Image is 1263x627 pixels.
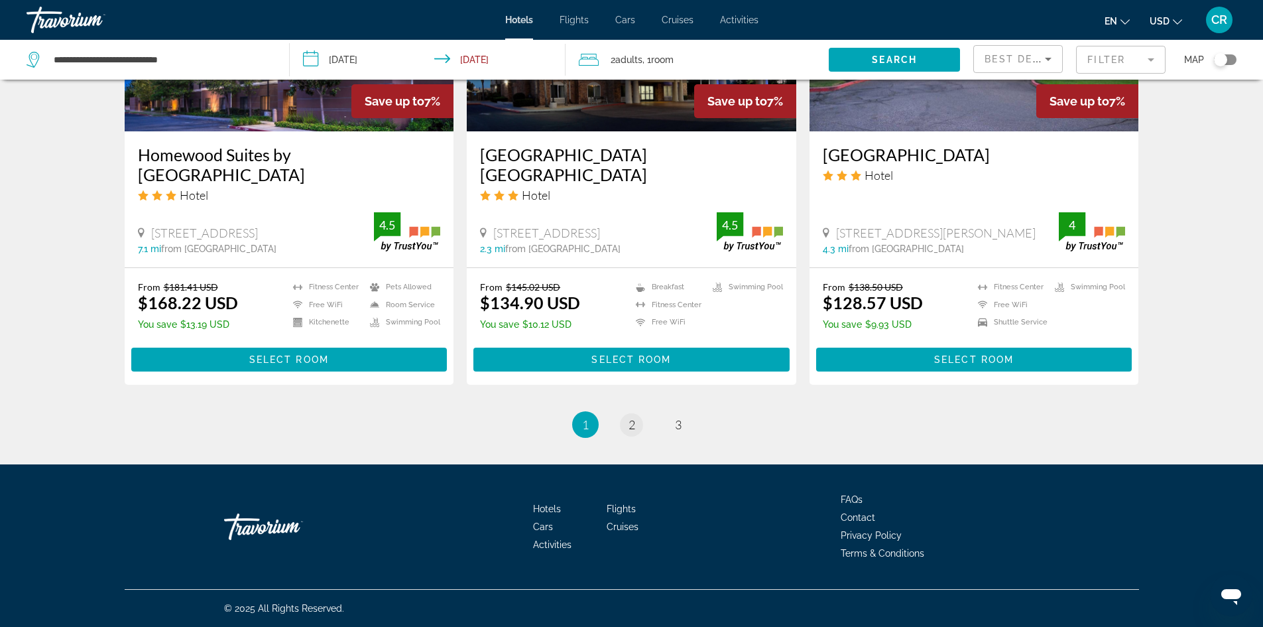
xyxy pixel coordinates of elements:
[642,50,674,69] span: , 1
[164,281,218,293] del: $181.41 USD
[363,281,440,293] li: Pets Allowed
[473,348,790,372] button: Select Room
[836,226,1036,240] span: [STREET_ADDRESS][PERSON_NAME]
[717,212,783,251] img: trustyou-badge.svg
[249,354,329,365] span: Select Room
[823,319,923,330] p: $9.93 USD
[829,48,960,72] button: Search
[493,226,600,240] span: [STREET_ADDRESS]
[480,281,503,293] span: From
[125,411,1139,438] nav: Pagination
[151,226,258,240] span: [STREET_ADDRESS]
[971,299,1048,311] li: Free WiFi
[1105,11,1130,31] button: Change language
[506,281,560,293] del: $145.02 USD
[1050,94,1109,108] span: Save up to
[224,603,344,614] span: © 2025 All Rights Reserved.
[675,417,682,432] span: 3
[1059,212,1125,251] img: trustyou-badge.svg
[717,217,743,233] div: 4.5
[1059,217,1085,233] div: 4
[1210,574,1252,616] iframe: Button to launch messaging window
[138,293,238,313] ins: $168.22 USD
[823,168,1126,182] div: 3 star Hotel
[629,299,706,311] li: Fitness Center
[365,94,424,108] span: Save up to
[1150,11,1182,31] button: Change currency
[707,94,767,108] span: Save up to
[286,299,363,311] li: Free WiFi
[480,188,783,202] div: 3 star Hotel
[480,244,505,254] span: 2.3 mi
[865,168,893,182] span: Hotel
[816,348,1132,372] button: Select Room
[841,494,863,505] span: FAQs
[480,145,783,184] a: [GEOGRAPHIC_DATA] [GEOGRAPHIC_DATA]
[615,15,635,25] a: Cars
[138,319,177,330] span: You save
[823,281,845,293] span: From
[286,281,363,293] li: Fitness Center
[823,293,923,313] ins: $128.57 USD
[505,15,533,25] span: Hotels
[131,348,448,372] button: Select Room
[823,244,849,254] span: 4.3 mi
[629,317,706,328] li: Free WiFi
[566,40,829,80] button: Travelers: 2 adults, 0 children
[505,244,621,254] span: from [GEOGRAPHIC_DATA]
[615,54,642,65] span: Adults
[522,188,550,202] span: Hotel
[480,293,580,313] ins: $134.90 USD
[841,512,875,523] a: Contact
[1150,16,1170,27] span: USD
[841,548,924,559] a: Terms & Conditions
[934,354,1014,365] span: Select Room
[290,40,566,80] button: Check-in date: Sep 12, 2025 Check-out date: Sep 13, 2025
[720,15,758,25] a: Activities
[849,244,964,254] span: from [GEOGRAPHIC_DATA]
[823,319,862,330] span: You save
[533,539,571,550] a: Activities
[533,504,561,514] a: Hotels
[651,54,674,65] span: Room
[816,351,1132,366] a: Select Room
[662,15,693,25] a: Cruises
[1048,281,1125,293] li: Swimming Pool
[560,15,589,25] a: Flights
[872,54,917,65] span: Search
[1202,6,1236,34] button: User Menu
[363,317,440,328] li: Swimming Pool
[374,212,440,251] img: trustyou-badge.svg
[131,351,448,366] a: Select Room
[180,188,208,202] span: Hotel
[607,504,636,514] a: Flights
[351,84,453,118] div: 7%
[138,188,441,202] div: 3 star Hotel
[480,319,580,330] p: $10.12 USD
[224,507,357,547] a: Travorium
[1036,84,1138,118] div: 7%
[138,319,238,330] p: $13.19 USD
[138,244,161,254] span: 7.1 mi
[706,281,783,293] li: Swimming Pool
[971,317,1048,328] li: Shuttle Service
[1105,16,1117,27] span: en
[629,417,635,432] span: 2
[582,417,589,432] span: 1
[841,530,902,541] a: Privacy Policy
[138,145,441,184] a: Homewood Suites by [GEOGRAPHIC_DATA]
[591,354,671,365] span: Select Room
[1204,54,1236,66] button: Toggle map
[374,217,400,233] div: 4.5
[971,281,1048,293] li: Fitness Center
[161,244,276,254] span: from [GEOGRAPHIC_DATA]
[533,522,553,532] span: Cars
